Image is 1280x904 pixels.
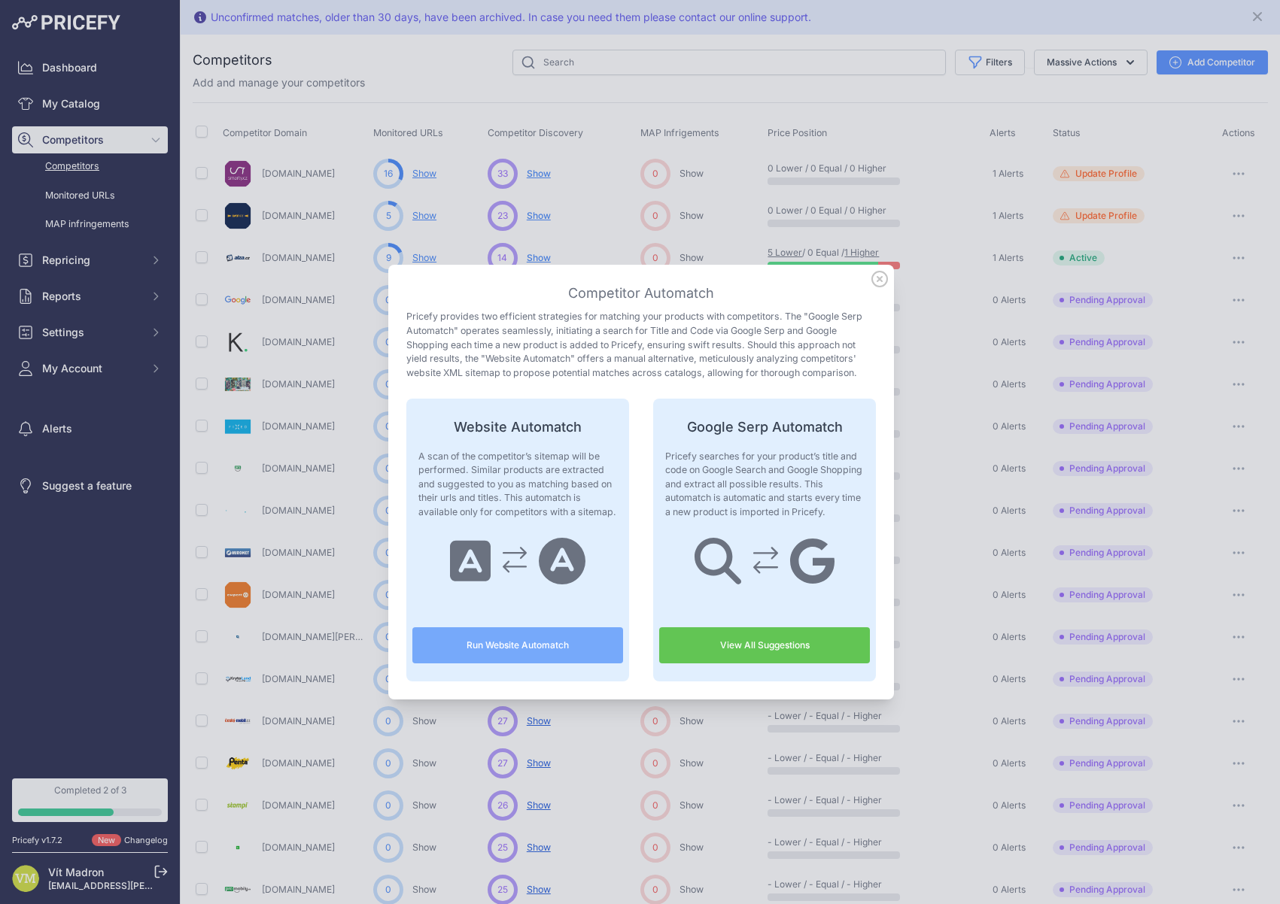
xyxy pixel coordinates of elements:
[665,450,864,520] p: Pricefy searches for your product’s title and code on Google Search and Google Shopping and extra...
[406,310,876,380] p: Pricefy provides two efficient strategies for matching your products with competitors. The "Googl...
[418,450,617,520] p: A scan of the competitor’s sitemap will be performed. Similar products are extracted and suggeste...
[412,627,623,663] button: Run Website Automatch
[412,417,623,438] h4: Website Automatch
[659,627,870,663] a: View All Suggestions
[406,283,876,304] h3: Competitor Automatch
[659,417,870,438] h4: Google Serp Automatch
